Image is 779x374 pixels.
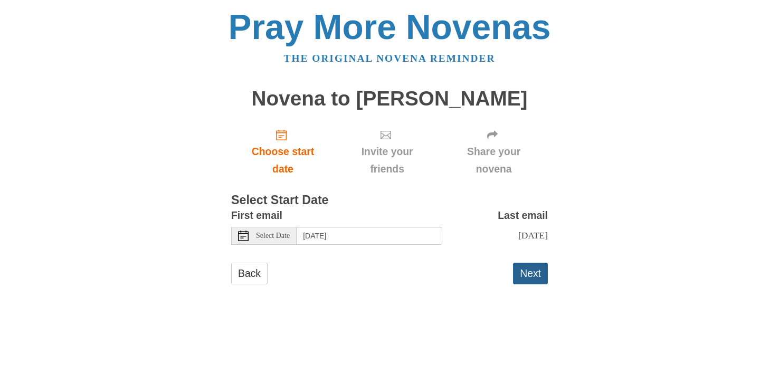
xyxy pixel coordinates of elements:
[450,143,537,178] span: Share your novena
[513,263,548,284] button: Next
[498,207,548,224] label: Last email
[231,194,548,207] h3: Select Start Date
[231,88,548,110] h1: Novena to [PERSON_NAME]
[231,207,282,224] label: First email
[256,232,290,239] span: Select Date
[229,7,551,46] a: Pray More Novenas
[242,143,324,178] span: Choose start date
[231,263,268,284] a: Back
[284,53,496,64] a: The original novena reminder
[518,230,548,241] span: [DATE]
[335,120,440,183] div: Click "Next" to confirm your start date first.
[345,143,429,178] span: Invite your friends
[231,120,335,183] a: Choose start date
[440,120,548,183] div: Click "Next" to confirm your start date first.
